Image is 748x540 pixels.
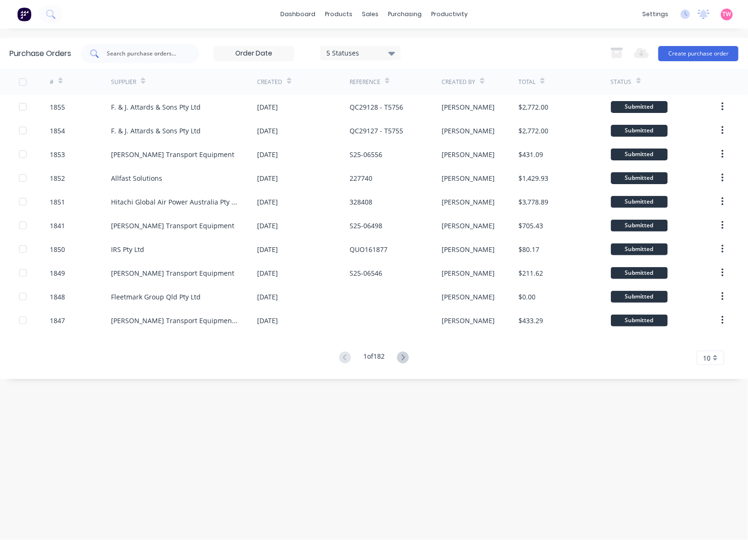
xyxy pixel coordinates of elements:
[518,197,548,207] div: $3,778.89
[442,221,495,231] div: [PERSON_NAME]
[50,292,65,302] div: 1848
[257,173,278,183] div: [DATE]
[257,292,278,302] div: [DATE]
[518,78,536,86] div: Total
[611,267,668,279] div: Submitted
[50,126,65,136] div: 1854
[257,102,278,112] div: [DATE]
[257,78,282,86] div: Created
[658,46,739,61] button: Create purchase order
[257,268,278,278] div: [DATE]
[257,149,278,159] div: [DATE]
[518,221,543,231] div: $705.43
[111,221,234,231] div: [PERSON_NAME] Transport Equipment
[9,48,71,59] div: Purchase Orders
[111,292,201,302] div: Fleetmark Group Qld Pty Ltd
[442,292,495,302] div: [PERSON_NAME]
[350,78,380,86] div: Reference
[611,149,668,160] div: Submitted
[611,125,668,137] div: Submitted
[518,244,539,254] div: $80.17
[442,316,495,326] div: [PERSON_NAME]
[350,268,382,278] div: S25-06546
[518,102,548,112] div: $2,772.00
[50,102,65,112] div: 1855
[363,351,385,365] div: 1 of 182
[611,315,668,326] div: Submitted
[257,221,278,231] div: [DATE]
[111,197,238,207] div: Hitachi Global Air Power Australia Pty Ltd
[442,78,475,86] div: Created By
[111,173,162,183] div: Allfast Solutions
[350,221,382,231] div: S25-06498
[50,78,54,86] div: #
[703,353,711,363] span: 10
[611,291,668,303] div: Submitted
[442,102,495,112] div: [PERSON_NAME]
[50,268,65,278] div: 1849
[111,102,201,112] div: F. & J. Attards & Sons Pty Ltd
[350,102,403,112] div: QC29128 - T5756
[50,149,65,159] div: 1853
[442,149,495,159] div: [PERSON_NAME]
[350,197,372,207] div: 328408
[611,196,668,208] div: Submitted
[17,7,31,21] img: Factory
[257,197,278,207] div: [DATE]
[611,243,668,255] div: Submitted
[518,149,543,159] div: $431.09
[611,78,632,86] div: Status
[350,244,388,254] div: QUO161877
[426,7,472,21] div: productivity
[111,268,234,278] div: [PERSON_NAME] Transport Equipment
[611,172,668,184] div: Submitted
[350,126,403,136] div: QC29127 - T5755
[611,220,668,232] div: Submitted
[637,7,673,21] div: settings
[320,7,357,21] div: products
[518,126,548,136] div: $2,772.00
[518,268,543,278] div: $211.62
[257,244,278,254] div: [DATE]
[350,149,382,159] div: S25-06556
[723,10,731,19] span: TW
[442,268,495,278] div: [PERSON_NAME]
[327,48,395,58] div: 5 Statuses
[111,244,144,254] div: IRS Pty Ltd
[518,316,543,326] div: $433.29
[50,316,65,326] div: 1847
[50,221,65,231] div: 1841
[518,292,536,302] div: $0.00
[442,244,495,254] div: [PERSON_NAME]
[518,173,548,183] div: $1,429.93
[357,7,383,21] div: sales
[50,173,65,183] div: 1852
[111,149,234,159] div: [PERSON_NAME] Transport Equipment
[214,47,294,61] input: Order Date
[111,316,238,326] div: [PERSON_NAME] Transport Equipment Pty Ltd
[611,101,668,113] div: Submitted
[442,126,495,136] div: [PERSON_NAME]
[50,197,65,207] div: 1851
[106,49,185,58] input: Search purchase orders...
[442,197,495,207] div: [PERSON_NAME]
[111,78,136,86] div: Supplier
[111,126,201,136] div: F. & J. Attards & Sons Pty Ltd
[50,244,65,254] div: 1850
[383,7,426,21] div: purchasing
[442,173,495,183] div: [PERSON_NAME]
[276,7,320,21] a: dashboard
[257,316,278,326] div: [DATE]
[350,173,372,183] div: 227740
[257,126,278,136] div: [DATE]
